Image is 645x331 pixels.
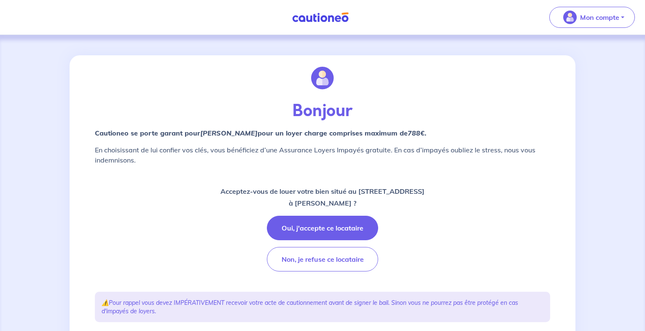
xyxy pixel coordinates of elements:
img: illu_account_valid_menu.svg [563,11,577,24]
button: Oui, j'accepte ce locataire [267,216,378,240]
em: Pour rappel vous devez IMPÉRATIVEMENT recevoir votre acte de cautionnement avant de signer le bai... [102,299,518,315]
button: Non, je refuse ce locataire [267,247,378,271]
p: ⚠️ [102,298,543,315]
strong: Cautioneo se porte garant pour pour un loyer charge comprises maximum de . [95,129,426,137]
p: Mon compte [580,12,619,22]
img: illu_account.svg [311,67,334,90]
em: [PERSON_NAME] [200,129,258,137]
p: En choisissant de lui confier vos clés, vous bénéficiez d’une Assurance Loyers Impayés gratuite. ... [95,145,550,165]
p: Acceptez-vous de louer votre bien situé au [STREET_ADDRESS] à [PERSON_NAME] ? [220,185,425,209]
button: illu_account_valid_menu.svgMon compte [549,7,635,28]
em: 788€ [408,129,425,137]
p: Bonjour [95,101,550,121]
img: Cautioneo [289,12,352,23]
